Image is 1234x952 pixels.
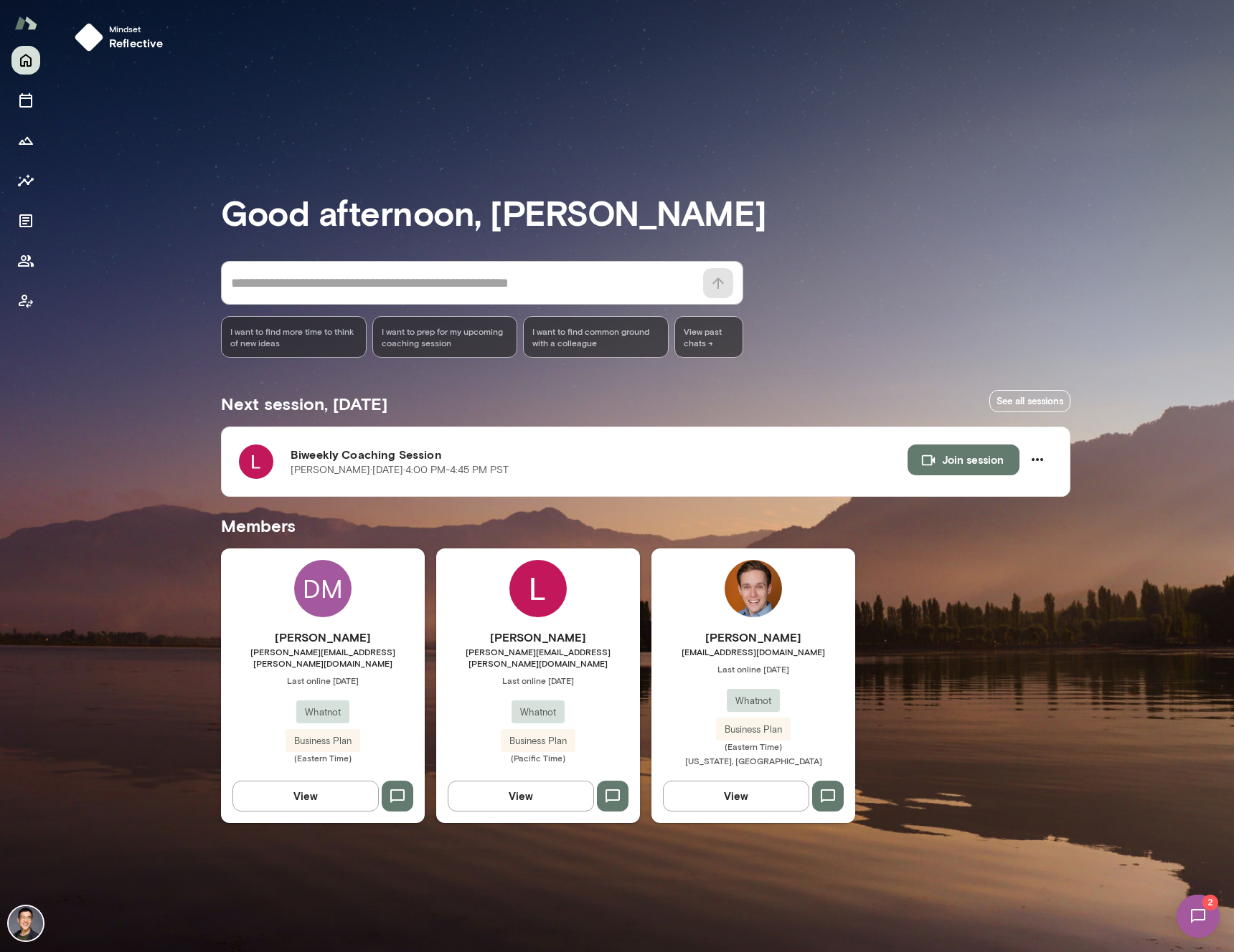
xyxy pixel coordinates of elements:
[221,675,425,686] span: Last online [DATE]
[663,781,809,811] button: View
[291,463,509,477] p: [PERSON_NAME] · [DATE] · 4:00 PM-4:45 PM PST
[436,646,640,669] span: [PERSON_NAME][EMAIL_ADDRESS][PERSON_NAME][DOMAIN_NAME]
[11,166,40,195] button: Insights
[14,9,37,37] img: Mento
[512,705,565,720] span: Whatnot
[725,560,782,617] img: Blake Morgan
[436,629,640,646] h6: [PERSON_NAME]
[436,752,640,763] span: (Pacific Time)
[69,17,175,57] button: Mindsetreflective
[509,560,567,617] img: Logan Bestwick
[221,192,1070,232] h3: Good afternoon, [PERSON_NAME]
[989,390,1070,412] a: See all sessions
[11,46,40,75] button: Home
[11,287,40,315] button: Client app
[382,325,509,348] span: I want to prep for my upcoming coaching session
[11,206,40,235] button: Documents
[651,629,855,646] h6: [PERSON_NAME]
[296,705,349,720] span: Whatnot
[109,34,164,52] h6: reflective
[651,663,855,675] span: Last online [DATE]
[221,514,1070,537] h5: Members
[908,444,1019,475] button: Join session
[436,675,640,686] span: Last online [DATE]
[291,446,908,463] h6: Biweekly Coaching Session
[501,734,575,748] span: Business Plan
[372,316,518,358] div: I want to prep for my upcoming coaching session
[286,734,360,748] span: Business Plan
[221,629,425,646] h6: [PERSON_NAME]
[232,781,379,811] button: View
[9,906,43,941] img: Ryan Tang
[674,316,743,358] span: View past chats ->
[685,756,822,766] span: [US_STATE], [GEOGRAPHIC_DATA]
[523,316,669,358] div: I want to find common ground with a colleague
[11,247,40,275] button: Members
[448,781,594,811] button: View
[109,23,164,34] span: Mindset
[727,694,780,708] span: Whatnot
[532,325,659,348] span: I want to find common ground with a colleague
[230,325,357,348] span: I want to find more time to think of new ideas
[75,23,103,52] img: mindset
[221,646,425,669] span: [PERSON_NAME][EMAIL_ADDRESS][PERSON_NAME][DOMAIN_NAME]
[716,723,791,737] span: Business Plan
[11,126,40,155] button: Growth Plan
[11,86,40,115] button: Sessions
[651,646,855,657] span: [EMAIL_ADDRESS][DOMAIN_NAME]
[221,752,425,763] span: (Eastern Time)
[651,741,855,752] span: (Eastern Time)
[221,392,387,415] h5: Next session, [DATE]
[294,560,352,617] div: DM
[221,316,367,358] div: I want to find more time to think of new ideas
